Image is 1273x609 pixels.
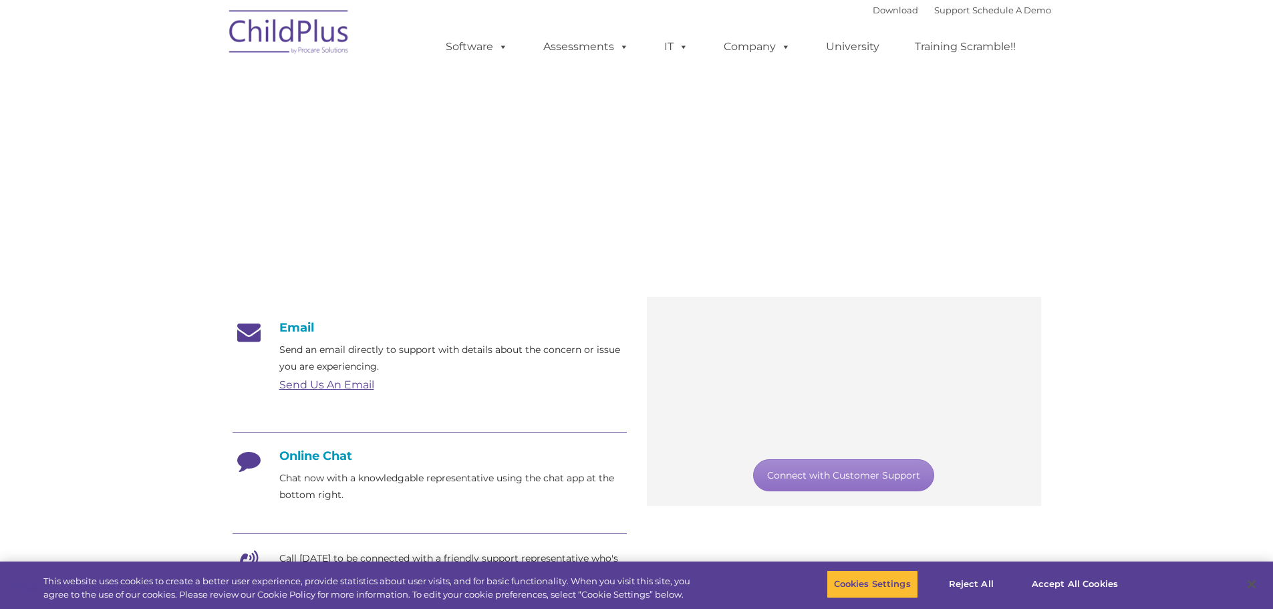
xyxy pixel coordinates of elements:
div: This website uses cookies to create a better user experience, provide statistics about user visit... [43,575,700,601]
p: Call [DATE] to be connected with a friendly support representative who's eager to help. [279,550,627,584]
font: | [873,5,1051,15]
button: Accept All Cookies [1024,570,1125,598]
a: Training Scramble!! [901,33,1029,60]
button: Reject All [930,570,1013,598]
a: Support [934,5,970,15]
button: Close [1237,570,1266,599]
p: Chat now with a knowledgable representative using the chat app at the bottom right. [279,470,627,503]
button: Cookies Settings [827,570,918,598]
h4: Email [233,320,627,335]
img: ChildPlus by Procare Solutions [223,1,356,68]
a: Company [710,33,804,60]
a: IT [651,33,702,60]
a: Software [432,33,521,60]
a: Connect with Customer Support [753,459,934,491]
a: Assessments [530,33,642,60]
h4: Online Chat [233,449,627,463]
p: Send an email directly to support with details about the concern or issue you are experiencing. [279,342,627,375]
a: Schedule A Demo [972,5,1051,15]
a: Send Us An Email [279,378,374,391]
a: Download [873,5,918,15]
a: University [813,33,893,60]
